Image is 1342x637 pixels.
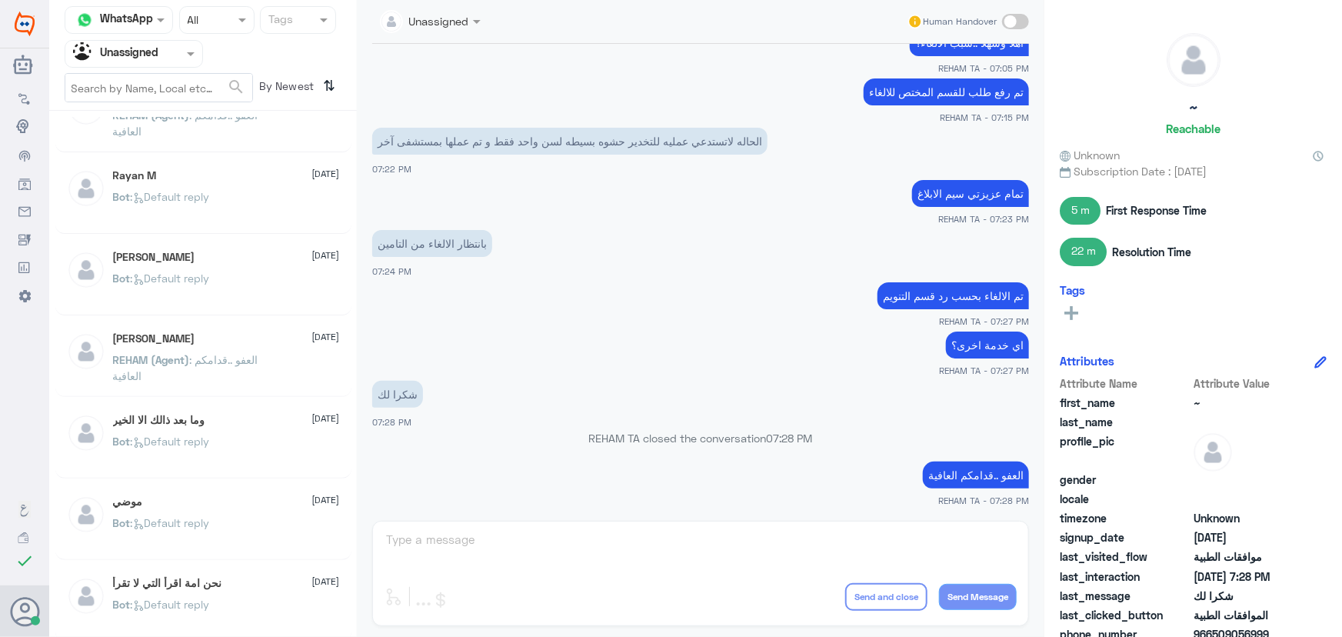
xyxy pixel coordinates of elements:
p: 13/8/2025, 7:23 PM [912,180,1029,207]
span: last_name [1060,414,1190,430]
img: defaultAdmin.png [1194,433,1232,472]
span: REHAM (Agent) [113,353,190,366]
span: First Response Time [1106,202,1207,218]
span: first_name [1060,395,1190,411]
img: defaultAdmin.png [67,332,105,371]
img: defaultAdmin.png [67,169,105,208]
span: last_clicked_button [1060,607,1190,623]
span: signup_date [1060,529,1190,545]
span: null [1194,472,1305,488]
span: Unknown [1194,510,1305,526]
span: last_visited_flow [1060,549,1190,565]
span: search [227,78,245,96]
h5: Ali Fllataha [113,251,195,264]
span: الموافقات الطبية [1194,607,1305,623]
span: موافقات الطبية [1194,549,1305,565]
span: last_interaction [1060,569,1190,585]
span: : Default reply [131,598,210,611]
span: gender [1060,472,1190,488]
span: ~ [1194,395,1305,411]
span: 07:28 PM [372,417,411,427]
p: 13/8/2025, 7:28 PM [923,462,1029,489]
span: Bot [113,272,131,285]
span: By Newest [253,73,318,104]
img: defaultAdmin.png [67,495,105,534]
button: Send and close [845,583,927,611]
h5: Rayan M [113,169,157,182]
img: defaultAdmin.png [67,414,105,452]
button: Send Message [939,584,1017,610]
span: 2025-08-13T15:59:47.633Z [1194,529,1305,545]
span: REHAM TA - 07:27 PM [939,364,1029,377]
span: REHAM TA - 07:28 PM [938,494,1029,507]
h5: ~ [1189,98,1198,116]
span: last_message [1060,588,1190,604]
img: Unassigned.svg [73,42,96,65]
span: profile_pic [1060,433,1190,469]
span: timezone [1060,510,1190,526]
span: REHAM TA - 07:27 PM [939,315,1029,328]
p: 13/8/2025, 7:28 PM [372,381,423,408]
div: Tags [266,11,293,31]
span: Bot [113,190,131,203]
span: Attribute Name [1060,375,1190,392]
button: search [227,75,245,100]
span: Subscription Date : [DATE] [1060,163,1327,179]
span: REHAM TA - 07:23 PM [938,212,1029,225]
img: Widebot Logo [15,12,35,36]
h6: Tags [1060,283,1085,297]
img: defaultAdmin.png [67,251,105,289]
i: ⇅ [324,73,336,98]
h6: Reachable [1166,122,1220,135]
i: check [15,552,34,570]
span: : Default reply [131,190,210,203]
span: Bot [113,435,131,448]
p: REHAM TA closed the conversation [372,430,1029,446]
span: [DATE] [312,575,340,589]
span: REHAM TA - 07:05 PM [938,62,1029,75]
span: [DATE] [312,248,340,262]
span: Attribute Value [1194,375,1305,392]
span: : Default reply [131,516,210,529]
span: [DATE] [312,412,340,425]
h5: نحن امة اقرأ التي لا تقرأ [113,577,222,590]
p: 13/8/2025, 7:15 PM [864,78,1029,105]
img: whatsapp.png [73,8,96,32]
span: : Default reply [131,435,210,448]
span: Bot [113,516,131,529]
input: Search by Name, Local etc… [65,74,252,102]
p: 13/8/2025, 7:22 PM [372,128,768,155]
span: [DATE] [312,493,340,507]
p: 13/8/2025, 7:24 PM [372,230,492,257]
span: شكرا لك [1194,588,1305,604]
span: 2025-08-13T16:28:11.019Z [1194,569,1305,585]
span: Human Handover [923,15,997,28]
span: : Default reply [131,272,210,285]
img: defaultAdmin.png [67,577,105,615]
span: [DATE] [312,330,340,344]
p: 13/8/2025, 7:27 PM [946,332,1029,359]
h5: Sara [113,332,195,345]
span: REHAM TA - 07:15 PM [940,111,1029,124]
button: Avatar [10,597,39,626]
h5: موضي [113,495,143,509]
span: Bot [113,598,131,611]
span: [DATE] [312,167,340,181]
span: 07:28 PM [767,432,813,445]
span: 07:22 PM [372,164,411,174]
span: null [1194,491,1305,507]
span: locale [1060,491,1190,507]
img: defaultAdmin.png [1167,34,1220,86]
span: 5 m [1060,197,1101,225]
span: Resolution Time [1112,244,1191,260]
h5: وما بعد ذالك الا الخير [113,414,205,427]
span: 07:24 PM [372,266,411,276]
h6: Attributes [1060,354,1114,368]
span: Unknown [1060,147,1120,163]
p: 13/8/2025, 7:27 PM [877,282,1029,309]
span: 22 m [1060,238,1107,265]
